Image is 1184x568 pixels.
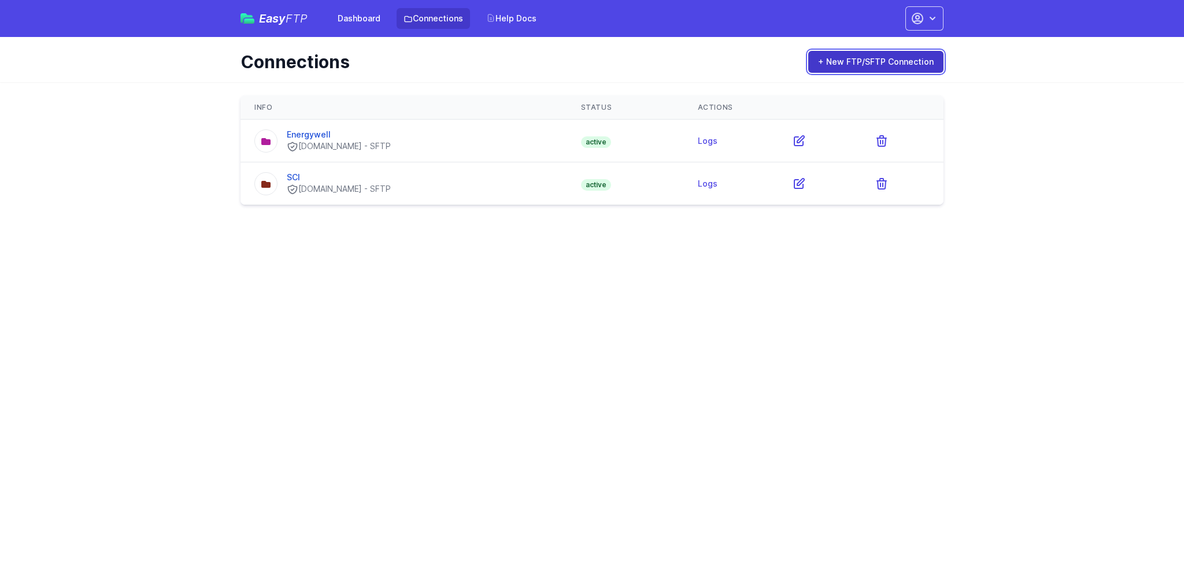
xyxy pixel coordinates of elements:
[240,51,792,72] h1: Connections
[287,140,391,153] div: [DOMAIN_NAME] - SFTP
[479,8,543,29] a: Help Docs
[1126,510,1170,554] iframe: Drift Widget Chat Controller
[808,51,943,73] a: + New FTP/SFTP Connection
[698,179,717,188] a: Logs
[240,13,254,24] img: easyftp_logo.png
[567,96,684,120] th: Status
[581,179,611,191] span: active
[259,13,308,24] span: Easy
[581,136,611,148] span: active
[286,12,308,25] span: FTP
[240,96,567,120] th: Info
[698,136,717,146] a: Logs
[287,172,300,182] a: SCI
[684,96,943,120] th: Actions
[287,129,331,139] a: Energywell
[240,13,308,24] a: EasyFTP
[397,8,470,29] a: Connections
[287,183,391,195] div: [DOMAIN_NAME] - SFTP
[331,8,387,29] a: Dashboard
